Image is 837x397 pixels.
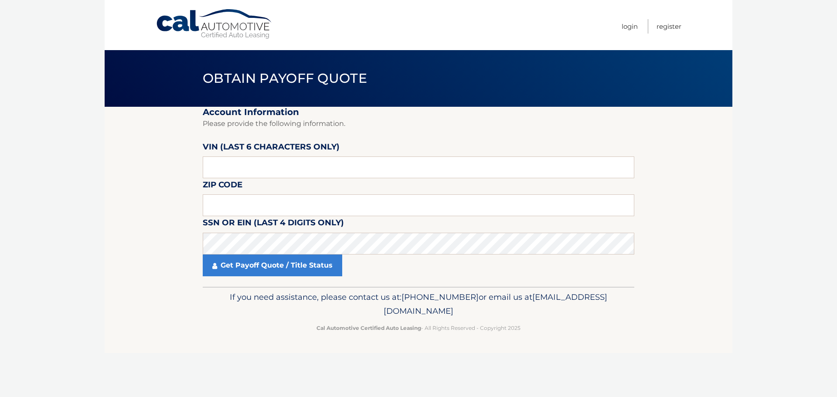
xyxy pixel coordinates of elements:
a: Register [657,19,681,34]
p: Please provide the following information. [203,118,634,130]
a: Get Payoff Quote / Title Status [203,254,342,276]
strong: Cal Automotive Certified Auto Leasing [316,325,421,331]
label: Zip Code [203,178,242,194]
p: If you need assistance, please contact us at: or email us at [208,290,629,318]
span: [PHONE_NUMBER] [401,292,479,302]
h2: Account Information [203,107,634,118]
p: - All Rights Reserved - Copyright 2025 [208,323,629,333]
span: Obtain Payoff Quote [203,70,367,86]
a: Login [622,19,638,34]
a: Cal Automotive [156,9,273,40]
label: SSN or EIN (last 4 digits only) [203,216,344,232]
label: VIN (last 6 characters only) [203,140,340,156]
